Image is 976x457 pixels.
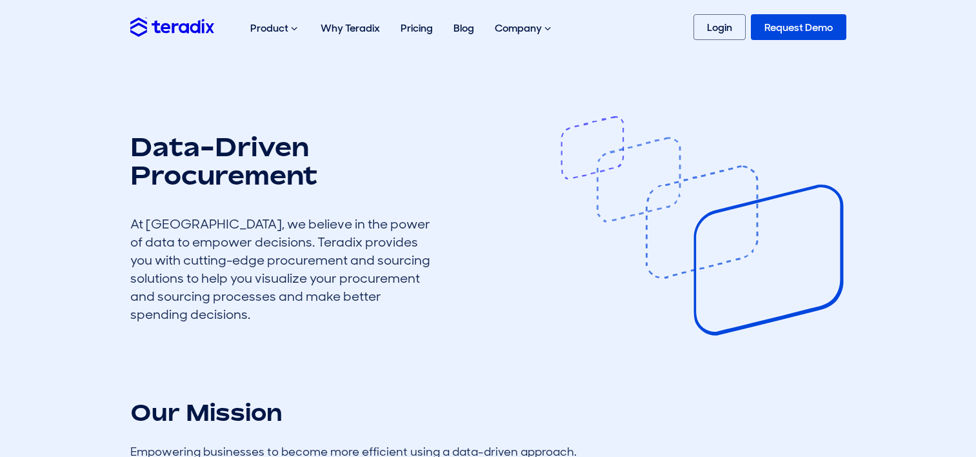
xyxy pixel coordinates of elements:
a: Pricing [390,8,443,48]
a: Why Teradix [310,8,390,48]
div: At [GEOGRAPHIC_DATA], we believe in the power of data to empower decisions. Teradix provides you ... [130,215,440,323]
a: Blog [443,8,484,48]
a: Login [693,14,746,40]
img: Teradix logo [130,17,214,36]
h1: Data-Driven Procurement [130,132,440,189]
a: Request Demo [751,14,846,40]
h2: Our Mission [130,398,846,427]
img: عن تيرادكس [559,116,846,336]
div: Product [240,8,310,49]
div: Company [484,8,564,49]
